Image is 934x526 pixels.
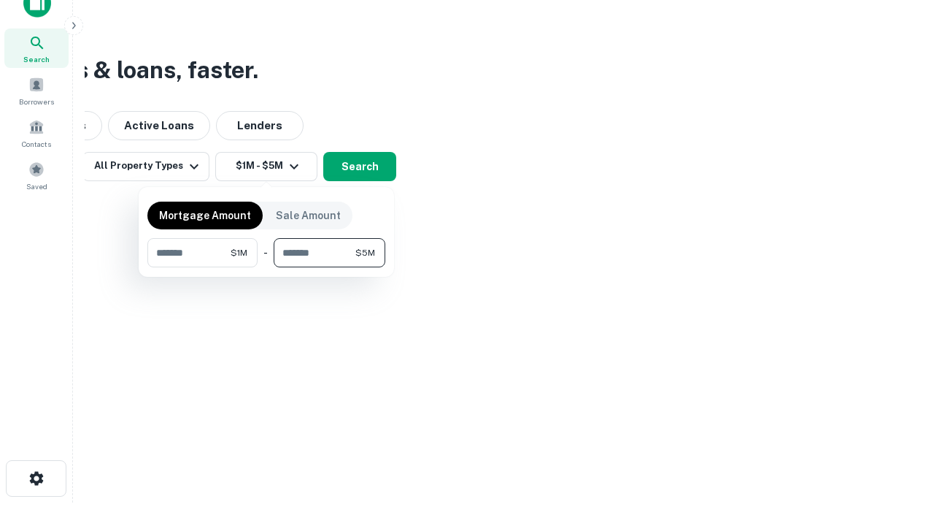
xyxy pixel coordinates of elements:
[159,207,251,224] p: Mortgage Amount
[231,246,247,259] span: $1M
[861,409,934,479] iframe: Chat Widget
[263,238,268,267] div: -
[355,246,375,259] span: $5M
[276,207,341,224] p: Sale Amount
